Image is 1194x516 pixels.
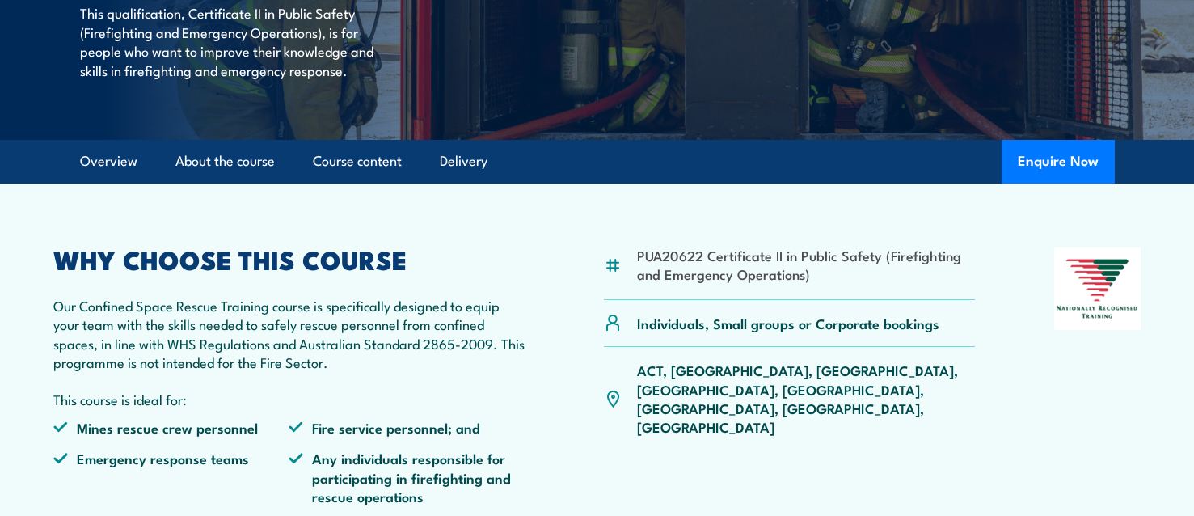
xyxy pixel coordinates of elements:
p: This qualification, Certificate II in Public Safety (Firefighting and Emergency Operations), is f... [80,3,375,79]
p: ACT, [GEOGRAPHIC_DATA], [GEOGRAPHIC_DATA], [GEOGRAPHIC_DATA], [GEOGRAPHIC_DATA], [GEOGRAPHIC_DATA... [637,361,976,437]
a: Delivery [440,140,487,183]
li: Fire service personnel; and [289,418,525,437]
a: Course content [313,140,402,183]
li: Emergency response teams [53,449,289,505]
h2: WHY CHOOSE THIS COURSE [53,247,525,270]
li: PUA20622 Certificate II in Public Safety (Firefighting and Emergency Operations) [637,246,976,284]
p: Individuals, Small groups or Corporate bookings [637,314,939,332]
a: About the course [175,140,275,183]
p: This course is ideal for: [53,390,525,408]
p: Our Confined Space Rescue Training course is specifically designed to equip your team with the sk... [53,296,525,372]
button: Enquire Now [1002,140,1115,184]
img: Nationally Recognised Training logo. [1054,247,1141,330]
a: Overview [80,140,137,183]
li: Any individuals responsible for participating in firefighting and rescue operations [289,449,525,505]
li: Mines rescue crew personnel [53,418,289,437]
